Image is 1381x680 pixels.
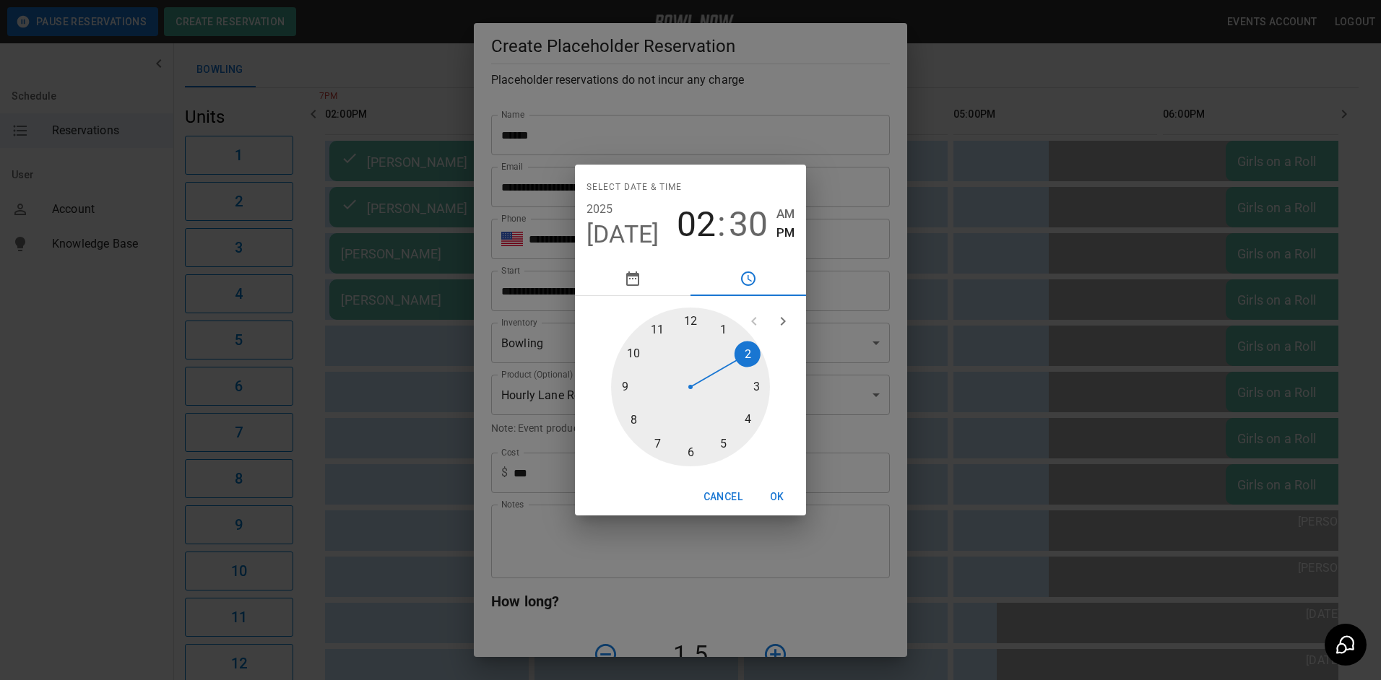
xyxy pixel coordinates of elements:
[754,484,800,510] button: OK
[717,204,726,245] span: :
[776,223,795,243] button: PM
[586,176,682,199] span: Select date & time
[729,204,768,245] button: 30
[769,307,797,336] button: open next view
[575,261,690,296] button: pick date
[776,204,795,224] button: AM
[586,199,613,219] button: 2025
[677,204,716,245] button: 02
[586,219,659,250] button: [DATE]
[690,261,806,296] button: pick time
[698,484,748,510] button: Cancel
